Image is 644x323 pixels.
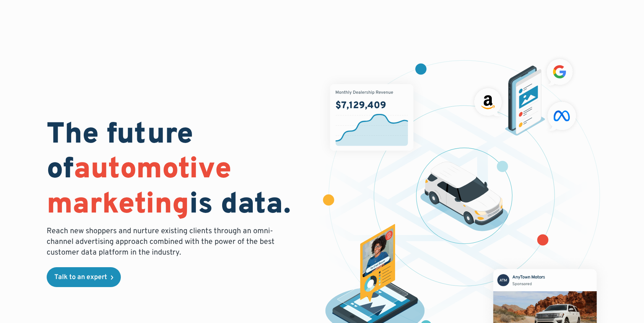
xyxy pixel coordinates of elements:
[47,226,279,258] p: Reach new shoppers and nurture existing clients through an omni-channel advertising approach comb...
[47,118,313,223] h1: The future of is data.
[330,84,413,151] img: chart showing monthly dealership revenue of $7m
[470,55,580,136] img: ads on social media and advertising partners
[420,162,508,231] img: illustration of a vehicle
[47,152,231,223] span: automotive marketing
[54,274,107,281] div: Talk to an expert
[47,267,121,287] a: Talk to an expert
